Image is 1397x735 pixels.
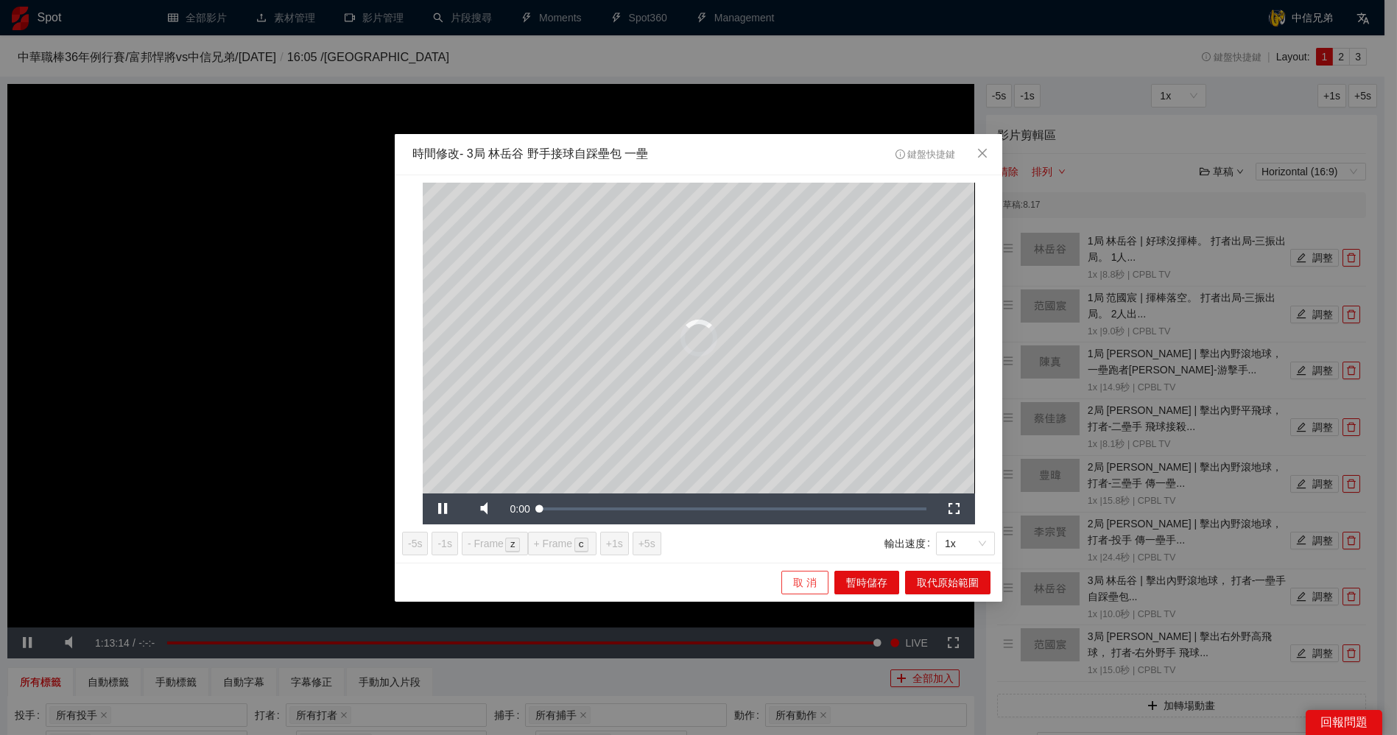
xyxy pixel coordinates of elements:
button: +1s [600,531,629,555]
span: info-circle [895,150,905,159]
button: Mute [464,493,505,524]
button: +5s [633,531,661,555]
span: 暫時儲存 [846,574,887,590]
label: 輸出速度 [884,531,936,555]
div: 時間修改 - 3局 林岳谷 野手接球自踩壘包 一壘 [412,146,648,163]
span: 取代原始範圍 [917,574,979,590]
span: 鍵盤快捷鍵 [895,150,955,160]
span: 1x [945,532,986,554]
span: 0:00 [510,502,530,514]
div: Progress Bar [540,507,926,510]
button: - Framez [462,531,528,555]
button: Close [963,134,1002,174]
button: 暫時儲存 [834,570,899,594]
button: 取 消 [781,570,828,594]
button: + Framec [528,531,597,555]
button: -5s [402,531,428,555]
div: 回報問題 [1306,710,1382,735]
span: 取 消 [793,574,817,590]
button: 取代原始範圍 [905,570,990,594]
button: -1s [432,531,457,555]
button: Pause [423,493,464,524]
span: close [977,147,988,159]
button: Fullscreen [934,493,975,524]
